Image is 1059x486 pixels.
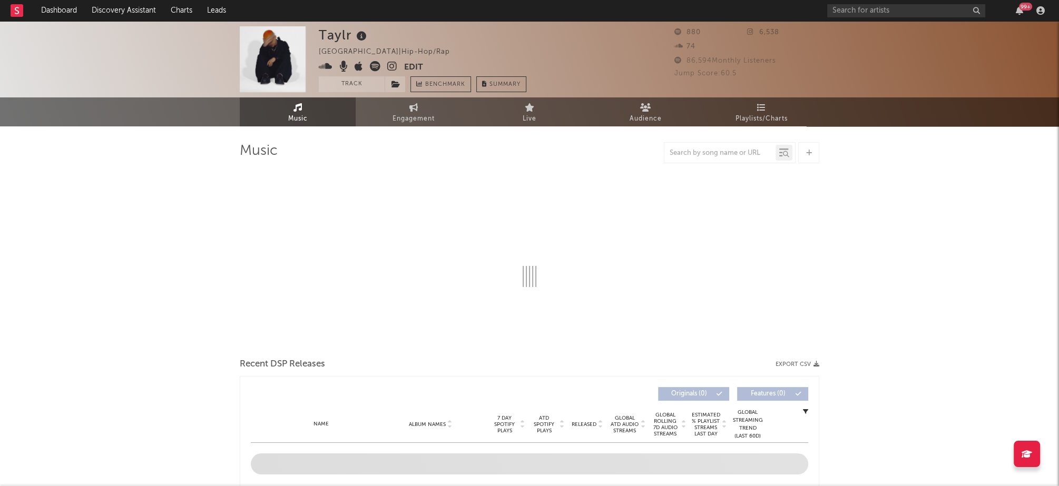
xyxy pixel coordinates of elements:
span: ATD Spotify Plays [530,415,558,434]
a: Audience [587,97,703,126]
span: Audience [630,113,662,125]
span: Jump Score: 60.5 [674,70,737,77]
button: Summary [476,76,526,92]
button: Features(0) [737,387,808,401]
span: Album Names [409,421,446,428]
span: Originals ( 0 ) [665,391,713,397]
button: Track [319,76,385,92]
span: Released [572,421,596,428]
div: Global Streaming Trend (Last 60D) [732,409,763,440]
span: 6,538 [747,29,779,36]
button: 99+ [1016,6,1023,15]
span: 880 [674,29,701,36]
span: Music [288,113,308,125]
span: Engagement [393,113,435,125]
span: Benchmark [425,78,465,91]
div: 99 + [1019,3,1032,11]
span: 74 [674,43,695,50]
span: 7 Day Spotify Plays [491,415,518,434]
a: Music [240,97,356,126]
span: Live [523,113,536,125]
span: Global Rolling 7D Audio Streams [651,412,680,437]
span: Global ATD Audio Streams [610,415,639,434]
div: Taylr [319,26,369,44]
span: Summary [489,82,521,87]
span: Estimated % Playlist Streams Last Day [691,412,720,437]
a: Live [472,97,587,126]
button: Originals(0) [658,387,729,401]
input: Search for artists [827,4,985,17]
button: Export CSV [776,361,819,368]
span: Recent DSP Releases [240,358,325,371]
a: Benchmark [410,76,471,92]
input: Search by song name or URL [664,149,776,157]
a: Playlists/Charts [703,97,819,126]
span: Features ( 0 ) [744,391,792,397]
span: 86,594 Monthly Listeners [674,57,776,64]
a: Engagement [356,97,472,126]
div: Name [272,420,370,428]
div: [GEOGRAPHIC_DATA] | Hip-Hop/Rap [319,46,462,58]
button: Edit [404,61,423,74]
span: Playlists/Charts [736,113,788,125]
